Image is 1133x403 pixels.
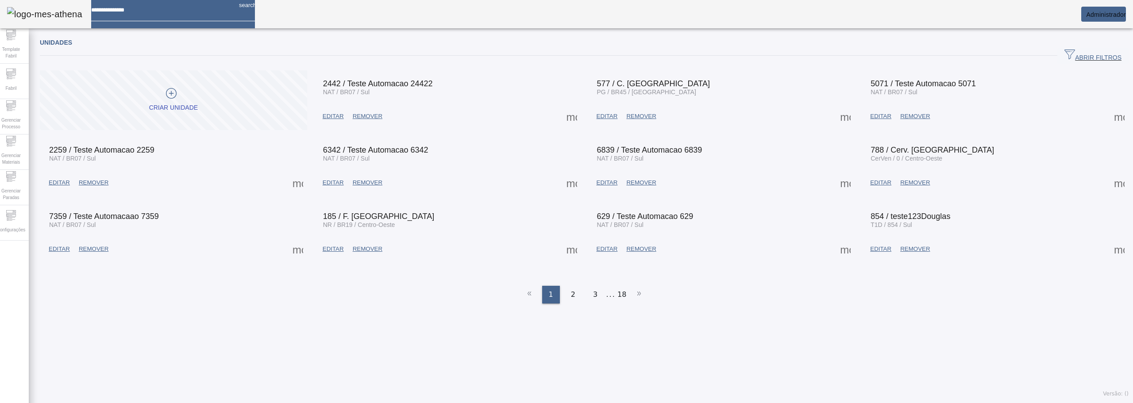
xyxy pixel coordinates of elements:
span: REMOVER [353,245,382,253]
button: REMOVER [896,175,934,191]
div: Criar unidade [149,104,198,112]
button: EDITAR [592,175,622,191]
button: Mais [564,175,580,191]
button: REMOVER [348,108,387,124]
span: EDITAR [597,178,618,187]
button: REMOVER [896,108,934,124]
button: REMOVER [622,175,660,191]
span: REMOVER [900,245,930,253]
span: 6342 / Teste Automacao 6342 [323,146,428,154]
span: 788 / Cerv. [GEOGRAPHIC_DATA] [871,146,994,154]
span: EDITAR [870,112,891,121]
button: REMOVER [622,241,660,257]
button: REMOVER [348,175,387,191]
button: EDITAR [592,241,622,257]
button: Mais [1111,175,1127,191]
button: Mais [290,241,306,257]
button: EDITAR [866,241,896,257]
span: EDITAR [49,245,70,253]
button: REMOVER [74,175,113,191]
button: EDITAR [44,175,74,191]
span: REMOVER [626,112,656,121]
span: NAT / BR07 / Sul [323,155,370,162]
span: 3 [593,289,597,300]
span: 2 [571,289,575,300]
span: REMOVER [79,178,108,187]
button: Mais [837,241,853,257]
span: EDITAR [323,112,344,121]
li: ... [606,286,615,303]
button: Mais [564,241,580,257]
button: EDITAR [592,108,622,124]
span: CerVen / 0 / Centro-Oeste [871,155,942,162]
button: REMOVER [896,241,934,257]
span: REMOVER [900,112,930,121]
button: REMOVER [348,241,387,257]
button: EDITAR [318,241,348,257]
span: T1D / 854 / Sul [871,221,912,228]
li: 18 [617,286,626,303]
span: 854 / teste123Douglas [871,212,950,221]
button: EDITAR [318,175,348,191]
span: 7359 / Teste Automacaao 7359 [49,212,159,221]
span: PG / BR45 / [GEOGRAPHIC_DATA] [597,88,696,96]
span: 185 / F. [GEOGRAPHIC_DATA] [323,212,434,221]
span: 629 / Teste Automacao 629 [597,212,694,221]
span: EDITAR [870,245,891,253]
button: Mais [1111,241,1127,257]
button: ABRIR FILTROS [1057,48,1129,64]
span: Fabril [3,82,19,94]
span: EDITAR [597,245,618,253]
span: 2442 / Teste Automacao 24422 [323,79,433,88]
span: NAT / BR07 / Sul [871,88,917,96]
span: 6839 / Teste Automacao 6839 [597,146,702,154]
span: REMOVER [626,178,656,187]
span: EDITAR [323,178,344,187]
span: Unidades [40,39,72,46]
span: EDITAR [870,178,891,187]
span: NR / BR19 / Centro-Oeste [323,221,395,228]
span: 2259 / Teste Automacao 2259 [49,146,154,154]
span: REMOVER [626,245,656,253]
span: REMOVER [353,178,382,187]
button: REMOVER [74,241,113,257]
button: EDITAR [866,108,896,124]
button: Mais [1111,108,1127,124]
span: REMOVER [900,178,930,187]
button: REMOVER [622,108,660,124]
span: EDITAR [597,112,618,121]
img: logo-mes-athena [7,7,82,21]
span: ABRIR FILTROS [1064,49,1121,62]
button: Mais [837,108,853,124]
span: NAT / BR07 / Sul [49,221,96,228]
span: NAT / BR07 / Sul [597,155,644,162]
span: NAT / BR07 / Sul [323,88,370,96]
span: REMOVER [79,245,108,253]
button: Mais [564,108,580,124]
span: REMOVER [353,112,382,121]
span: EDITAR [49,178,70,187]
button: Mais [837,175,853,191]
button: Criar unidade [40,70,307,130]
span: EDITAR [323,245,344,253]
button: EDITAR [318,108,348,124]
span: NAT / BR07 / Sul [597,221,644,228]
button: Mais [290,175,306,191]
span: NAT / BR07 / Sul [49,155,96,162]
button: EDITAR [866,175,896,191]
span: 577 / C. [GEOGRAPHIC_DATA] [597,79,710,88]
span: Versão: () [1103,391,1129,397]
span: 5071 / Teste Automacao 5071 [871,79,976,88]
span: Administrador [1086,11,1126,18]
button: EDITAR [44,241,74,257]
